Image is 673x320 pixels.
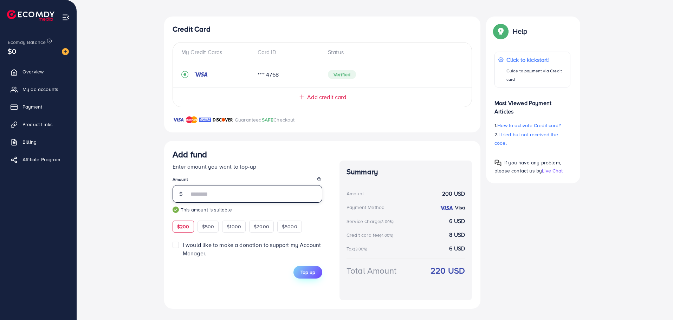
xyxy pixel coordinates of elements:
img: brand [199,116,211,124]
span: Ecomdy Balance [8,39,46,46]
button: Top up [293,266,322,279]
span: Top up [300,269,315,276]
img: brand [186,116,198,124]
div: Total Amount [347,265,396,277]
div: Status [322,48,463,56]
span: I would like to make a donation to support my Account Manager. [183,241,321,257]
p: Guide to payment via Credit card [506,67,567,84]
p: Enter amount you want to top-up [173,162,322,171]
span: Billing [22,138,37,145]
img: guide [173,207,179,213]
a: Product Links [5,117,71,131]
span: Overview [22,68,44,75]
span: $2000 [254,223,269,230]
span: SAFE [262,116,274,123]
h4: Credit Card [173,25,472,34]
img: brand [173,116,184,124]
div: Service charge [347,218,396,225]
p: 1. [494,121,570,130]
div: Amount [347,190,364,197]
div: Card ID [252,48,323,56]
legend: Amount [173,176,322,185]
a: Billing [5,135,71,149]
span: Add credit card [307,93,346,101]
span: $0 [8,46,16,56]
h3: Add fund [173,149,207,159]
span: Live Chat [542,167,563,174]
span: If you have any problem, please contact us by [494,159,561,174]
img: logo [7,10,54,21]
a: Affiliate Program [5,152,71,166]
img: credit [439,205,453,211]
img: image [62,48,69,55]
strong: 6 USD [449,217,465,225]
img: menu [62,13,70,21]
p: Help [513,27,528,35]
strong: 220 USD [431,265,465,277]
h4: Summary [347,168,465,176]
strong: 6 USD [449,244,465,253]
small: (3.00%) [354,246,367,252]
img: Popup guide [494,159,501,166]
span: How to activate Credit card? [497,122,561,129]
span: My ad accounts [22,86,58,93]
span: $5000 [282,223,297,230]
span: Payment [22,103,42,110]
span: Verified [328,70,356,79]
a: My ad accounts [5,82,71,96]
p: 2. [494,130,570,147]
span: $500 [202,223,214,230]
p: Guaranteed Checkout [235,116,295,124]
span: I tried but not received the code. [494,131,558,146]
a: Overview [5,65,71,79]
span: Affiliate Program [22,156,60,163]
strong: Visa [455,204,465,211]
small: (4.00%) [380,233,393,238]
div: Payment Method [347,204,384,211]
p: Most Viewed Payment Articles [494,93,570,116]
a: Payment [5,100,71,114]
img: Popup guide [494,25,507,38]
span: $1000 [227,223,241,230]
div: My Credit Cards [181,48,252,56]
strong: 200 USD [442,190,465,198]
img: brand [213,116,233,124]
small: This amount is suitable [173,206,322,213]
small: (3.00%) [380,219,394,224]
div: Credit card fee [347,231,396,239]
span: $200 [177,223,189,230]
svg: record circle [181,71,188,78]
p: Click to kickstart! [506,55,567,64]
strong: 8 USD [449,231,465,239]
img: credit [194,72,208,77]
div: Tax [347,245,370,252]
span: Product Links [22,121,53,128]
iframe: Chat [643,288,668,315]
